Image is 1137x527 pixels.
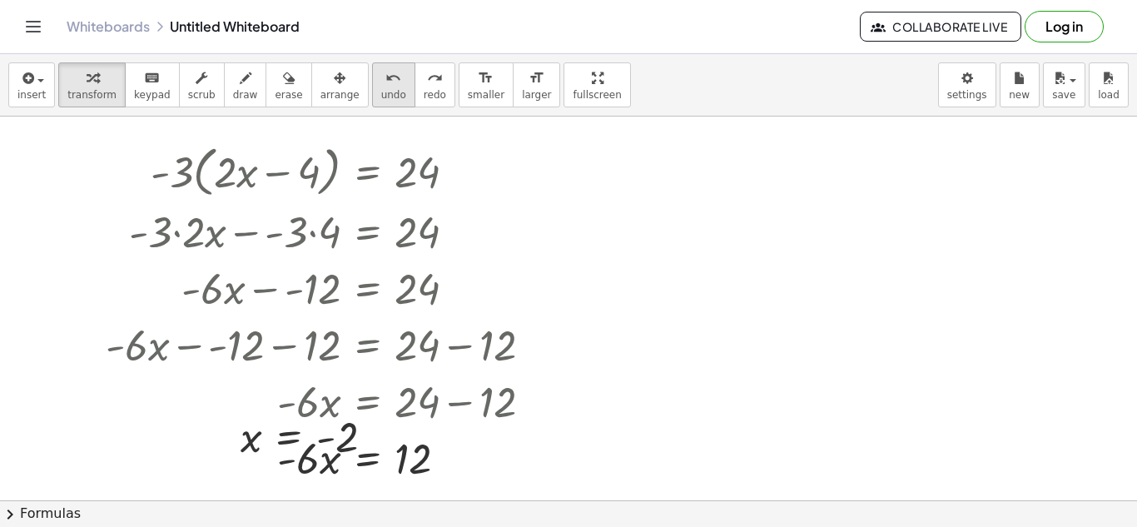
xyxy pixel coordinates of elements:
button: arrange [311,62,369,107]
span: larger [522,89,551,101]
button: undoundo [372,62,415,107]
button: draw [224,62,267,107]
span: keypad [134,89,171,101]
button: Log in [1025,11,1104,42]
span: new [1009,89,1030,101]
span: save [1052,89,1075,101]
i: format_size [529,68,544,88]
span: fullscreen [573,89,621,101]
span: load [1098,89,1120,101]
span: undo [381,89,406,101]
button: erase [266,62,311,107]
span: Collaborate Live [874,19,1007,34]
button: Toggle navigation [20,13,47,40]
button: transform [58,62,126,107]
button: load [1089,62,1129,107]
button: Collaborate Live [860,12,1021,42]
button: format_sizelarger [513,62,560,107]
i: undo [385,68,401,88]
span: smaller [468,89,504,101]
i: redo [427,68,443,88]
span: draw [233,89,258,101]
i: format_size [478,68,494,88]
button: save [1043,62,1085,107]
span: arrange [320,89,360,101]
span: erase [275,89,302,101]
span: settings [947,89,987,101]
button: insert [8,62,55,107]
button: format_sizesmaller [459,62,514,107]
span: scrub [188,89,216,101]
button: scrub [179,62,225,107]
button: new [1000,62,1040,107]
button: keyboardkeypad [125,62,180,107]
button: settings [938,62,996,107]
span: redo [424,89,446,101]
a: Whiteboards [67,18,150,35]
i: keyboard [144,68,160,88]
button: fullscreen [564,62,630,107]
button: redoredo [415,62,455,107]
span: insert [17,89,46,101]
span: transform [67,89,117,101]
